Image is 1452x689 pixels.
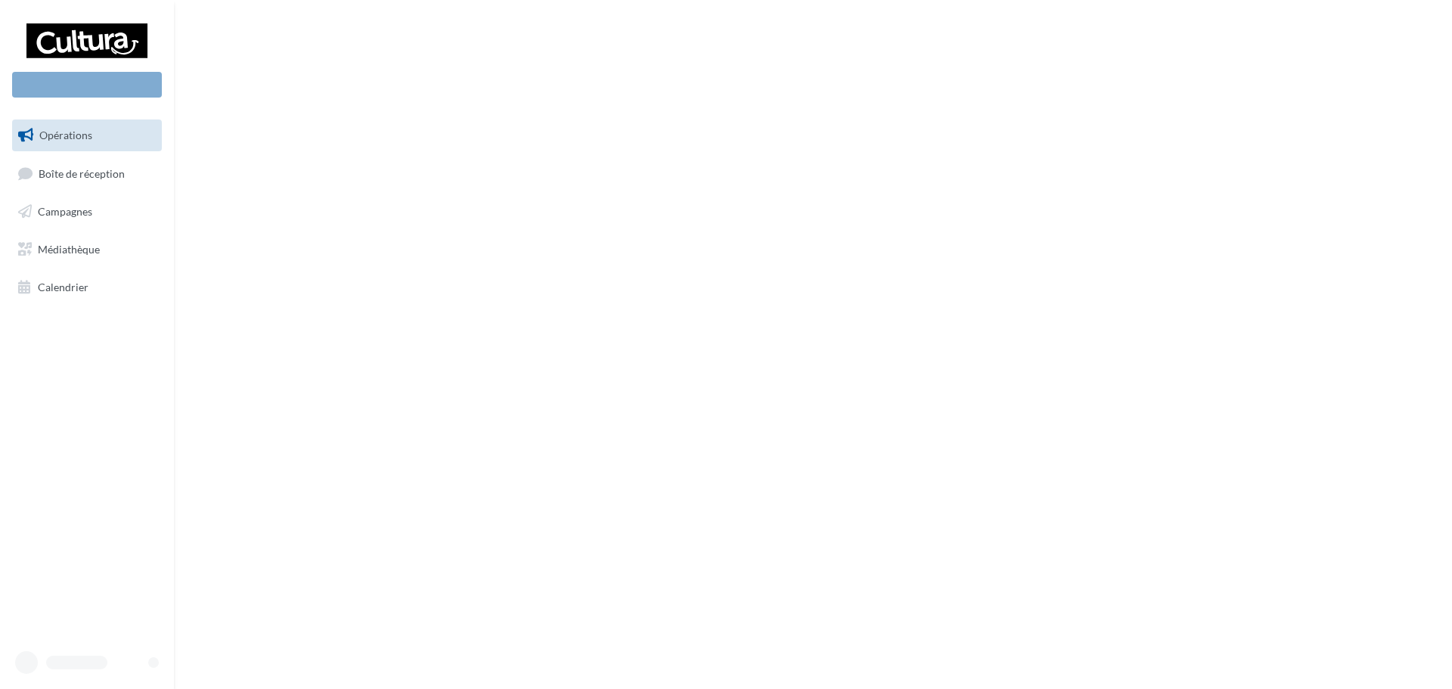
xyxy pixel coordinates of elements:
a: Calendrier [9,272,165,303]
a: Opérations [9,119,165,151]
a: Campagnes [9,196,165,228]
div: Nouvelle campagne [12,72,162,98]
a: Boîte de réception [9,157,165,190]
span: Boîte de réception [39,166,125,179]
span: Opérations [39,129,92,141]
span: Médiathèque [38,243,100,256]
a: Médiathèque [9,234,165,265]
span: Campagnes [38,205,92,218]
span: Calendrier [38,280,88,293]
